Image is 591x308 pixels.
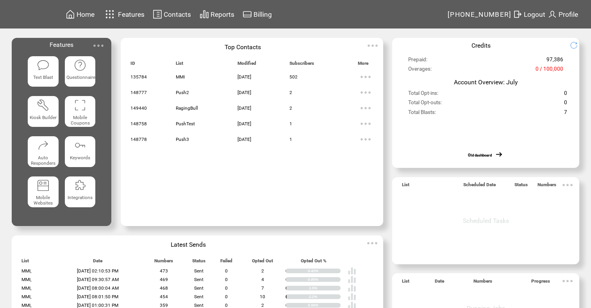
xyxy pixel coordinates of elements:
span: 2 [261,268,264,274]
span: List [402,278,409,287]
span: Prepaid: [408,57,427,66]
img: ellypsis.svg [358,69,373,85]
img: poll%20-%20white.svg [348,267,356,275]
span: 97,386 [546,57,563,66]
span: Push3 [176,137,189,142]
span: 4 [261,277,264,282]
img: poll%20-%20white.svg [348,275,356,284]
span: Billing [254,11,272,18]
span: Top Contacts [225,43,261,51]
img: poll%20-%20white.svg [348,284,356,292]
span: 0 [225,294,228,299]
span: RagingBull [176,105,198,111]
span: Credits [471,42,491,49]
span: Progress [531,278,550,287]
img: ellypsis.svg [365,38,380,53]
span: 0 [564,100,567,109]
img: poll%20-%20white.svg [348,292,356,301]
span: Latest Sends [171,241,206,248]
span: Failed [220,258,232,267]
span: 149440 [130,105,147,111]
span: Text Blast [33,75,53,80]
span: Numbers [154,258,173,267]
a: Integrations [65,176,96,210]
img: mobile-websites.svg [37,179,49,192]
span: [PHONE_NUMBER] [448,11,512,18]
a: Reports [198,8,236,20]
a: Text Blast [28,56,59,90]
span: 10 [260,294,265,299]
span: Mobile Coupons [71,115,90,126]
span: 0 [225,268,228,274]
span: MMI, [21,303,31,308]
a: Logout [512,8,546,20]
span: 0 / 100,000 [536,66,563,75]
span: [DATE] 08:00:04 AM [77,285,119,291]
span: Sent [194,285,204,291]
img: tool%201.svg [37,99,49,111]
span: MMI, [21,285,31,291]
span: List [21,258,29,267]
a: Contacts [152,8,192,20]
span: 0 [225,303,228,308]
span: Scheduled Tasks [463,217,509,224]
span: Total Opt-outs: [408,100,442,109]
img: text-blast.svg [37,59,49,71]
span: Sent [194,277,204,282]
span: Integrations [68,195,93,200]
span: Opted Out [252,258,273,267]
span: 502 [289,74,298,80]
span: 135784 [130,74,147,80]
img: ellypsis.svg [560,177,575,193]
span: 1 [289,121,292,126]
div: 0.42% [308,269,341,273]
img: ellypsis.svg [358,116,373,132]
img: creidtcard.svg [243,9,252,19]
span: [DATE] [237,90,251,95]
span: 454 [160,294,168,299]
span: Contacts [164,11,191,18]
span: 148778 [130,137,147,142]
a: Old dashboard [468,153,492,157]
img: chart.svg [200,9,209,19]
a: Kiosk Builder [28,96,59,130]
span: Auto Responders [31,155,55,166]
span: Mobile Websites [34,195,53,206]
span: 148777 [130,90,147,95]
span: [DATE] 08:01:50 PM [77,294,118,299]
div: 0.85% [308,277,341,282]
span: Modified [237,61,256,69]
span: MMI, [21,294,31,299]
span: Sent [194,268,204,274]
span: 7 [564,109,567,119]
span: 2 [289,90,292,95]
img: ellypsis.svg [364,235,380,251]
span: 148758 [130,121,147,126]
img: refresh.png [570,41,584,49]
span: Push2 [176,90,189,95]
img: features.svg [103,8,117,21]
span: Profile [559,11,578,18]
span: Reports [211,11,234,18]
div: 1.5% [309,286,341,290]
span: [DATE] 09:30:57 AM [77,277,119,282]
span: [DATE] [237,74,251,80]
img: ellypsis.svg [358,132,373,147]
span: MMI, [21,277,31,282]
span: Status [514,182,528,191]
span: MMI [176,74,185,80]
span: Kiosk Builder [30,115,57,120]
span: List [402,182,409,191]
span: Sent [194,303,204,308]
span: Features [118,11,145,18]
span: 2 [289,105,292,111]
span: 7 [261,285,264,291]
span: 1 [289,137,292,142]
img: ellypsis.svg [358,85,373,100]
span: [DATE] [237,137,251,142]
a: Mobile Websites [28,176,59,210]
span: [DATE] 01:00:31 PM [77,303,118,308]
span: 473 [160,268,168,274]
span: MMI, [21,268,31,274]
span: Features [50,41,73,48]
